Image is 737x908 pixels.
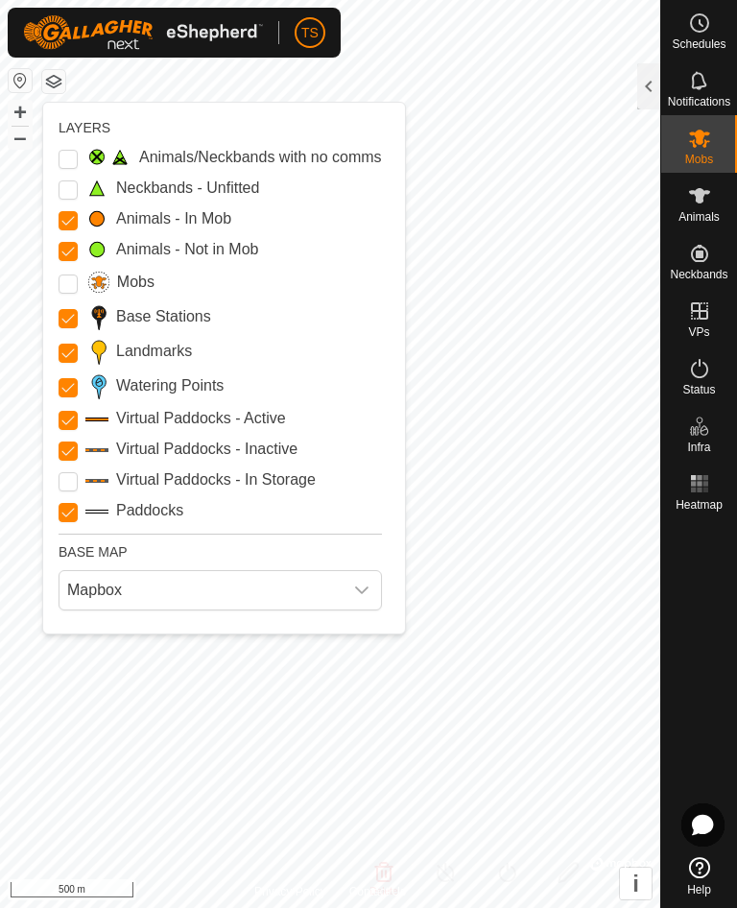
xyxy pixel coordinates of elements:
span: Mapbox [59,571,343,609]
span: VPs [688,326,709,338]
button: Map Layers [42,70,65,93]
label: Landmarks [116,340,192,363]
label: Animals - Not in Mob [116,238,259,261]
span: i [632,871,639,896]
label: Mobs [117,271,155,294]
label: Virtual Paddocks - In Storage [116,468,316,491]
label: Paddocks [116,499,183,522]
button: + [9,101,32,124]
label: Watering Points [116,374,224,397]
span: Animals [678,211,720,223]
span: Infra [687,442,710,453]
div: LAYERS [59,118,382,138]
span: Status [682,384,715,395]
span: Heatmap [676,499,723,511]
div: BASE MAP [59,534,382,562]
span: Neckbands [670,269,727,280]
label: Animals/Neckbands with no comms [139,146,382,169]
span: Schedules [672,38,725,50]
span: TS [301,23,319,43]
a: Help [661,849,737,903]
div: dropdown trigger [343,571,381,609]
label: Base Stations [116,305,211,328]
span: Mobs [685,154,713,165]
label: Virtual Paddocks - Inactive [116,438,297,461]
img: Gallagher Logo [23,15,263,50]
label: Neckbands - Unfitted [116,177,259,200]
label: Virtual Paddocks - Active [116,407,286,430]
a: Contact Us [349,883,406,900]
button: i [620,868,652,899]
button: – [9,126,32,149]
span: Help [687,884,711,896]
button: Reset Map [9,69,32,92]
a: Privacy Policy [254,883,326,900]
label: Animals - In Mob [116,207,231,230]
span: Notifications [668,96,730,108]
